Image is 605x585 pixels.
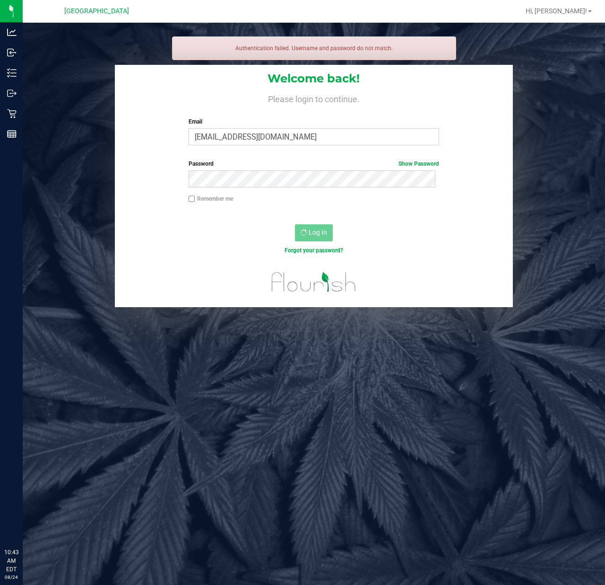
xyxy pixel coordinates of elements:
[7,27,17,37] inline-svg: Analytics
[172,36,456,60] div: Authentication failed. Username and password do not match.
[115,93,512,104] h4: Please login to continue.
[7,68,17,78] inline-svg: Inventory
[264,265,363,299] img: flourish_logo.svg
[189,117,440,126] label: Email
[4,574,18,581] p: 08/24
[7,129,17,139] inline-svg: Reports
[7,48,17,57] inline-svg: Inbound
[7,89,17,98] inline-svg: Outbound
[7,109,17,118] inline-svg: Retail
[309,229,327,236] span: Log In
[115,72,512,85] h1: Welcome back!
[285,247,343,254] a: Forgot your password?
[4,548,18,574] p: 10:43 AM EDT
[295,224,333,241] button: Log In
[64,7,129,15] span: [GEOGRAPHIC_DATA]
[189,195,195,202] input: Remember me
[189,160,214,167] span: Password
[526,7,587,15] span: Hi, [PERSON_NAME]!
[189,195,233,203] label: Remember me
[398,160,439,167] a: Show Password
